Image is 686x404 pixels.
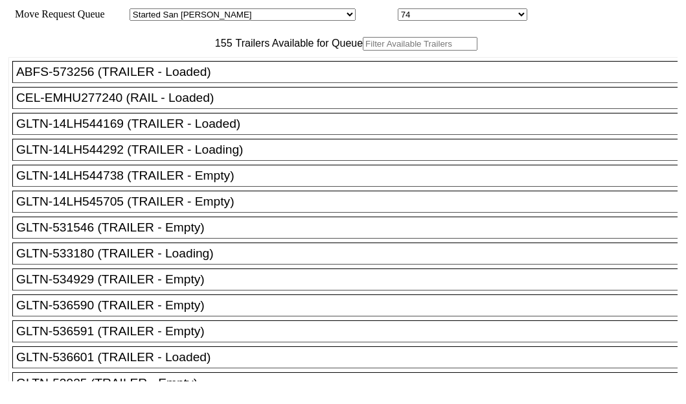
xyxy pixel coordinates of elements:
[16,376,685,390] div: GLTN-53935 (TRAILER - Empty)
[16,272,685,287] div: GLTN-534929 (TRAILER - Empty)
[16,246,685,261] div: GLTN-533180 (TRAILER - Loading)
[16,117,685,131] div: GLTN-14LH544169 (TRAILER - Loaded)
[16,298,685,313] div: GLTN-536590 (TRAILER - Empty)
[16,220,685,235] div: GLTN-531546 (TRAILER - Empty)
[107,8,127,19] span: Area
[16,143,685,157] div: GLTN-14LH544292 (TRAILER - Loading)
[16,169,685,183] div: GLTN-14LH544738 (TRAILER - Empty)
[363,37,477,51] input: Filter Available Trailers
[16,350,685,364] div: GLTN-536601 (TRAILER - Loaded)
[233,38,363,49] span: Trailers Available for Queue
[209,38,233,49] span: 155
[8,8,105,19] span: Move Request Queue
[16,195,685,209] div: GLTN-14LH545705 (TRAILER - Empty)
[16,324,685,339] div: GLTN-536591 (TRAILER - Empty)
[16,91,685,105] div: CEL-EMHU277240 (RAIL - Loaded)
[16,65,685,79] div: ABFS-573256 (TRAILER - Loaded)
[358,8,395,19] span: Location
